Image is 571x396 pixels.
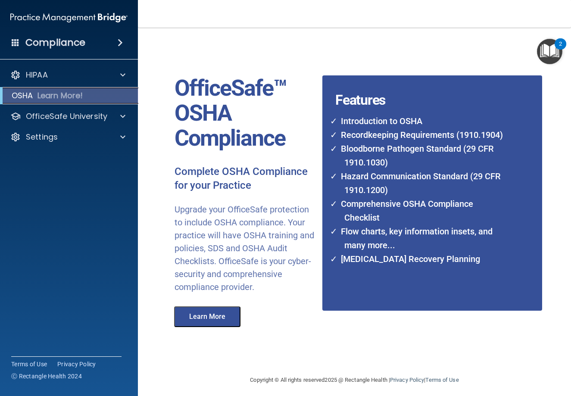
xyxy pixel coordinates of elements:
[336,114,508,128] li: Introduction to OSHA
[425,377,459,383] a: Terms of Use
[175,165,316,193] p: Complete OSHA Compliance for your Practice
[390,377,424,383] a: Privacy Policy
[37,90,83,101] p: Learn More!
[168,314,249,320] a: Learn More
[336,197,508,225] li: Comprehensive OSHA Compliance Checklist
[559,44,562,55] div: 2
[175,203,316,293] p: Upgrade your OfficeSafe protection to include OSHA compliance. Your practice will have OSHA train...
[10,132,125,142] a: Settings
[197,366,512,394] div: Copyright © All rights reserved 2025 @ Rectangle Health | |
[10,111,125,122] a: OfficeSafe University
[10,9,128,26] img: PMB logo
[26,111,107,122] p: OfficeSafe University
[57,360,96,368] a: Privacy Policy
[25,37,85,49] h4: Compliance
[336,142,508,169] li: Bloodborne Pathogen Standard (29 CFR 1910.1030)
[336,252,508,266] li: [MEDICAL_DATA] Recovery Planning
[175,76,316,151] p: OfficeSafe™ OSHA Compliance
[11,372,82,380] span: Ⓒ Rectangle Health 2024
[174,306,240,327] button: Learn More
[12,90,33,101] p: OSHA
[336,169,508,197] li: Hazard Communication Standard (29 CFR 1910.1200)
[336,225,508,252] li: Flow charts, key information insets, and many more...
[26,132,58,142] p: Settings
[336,128,508,142] li: Recordkeeping Requirements (1910.1904)
[322,75,519,93] h4: Features
[26,70,48,80] p: HIPAA
[537,39,562,64] button: Open Resource Center, 2 new notifications
[10,70,125,80] a: HIPAA
[11,360,47,368] a: Terms of Use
